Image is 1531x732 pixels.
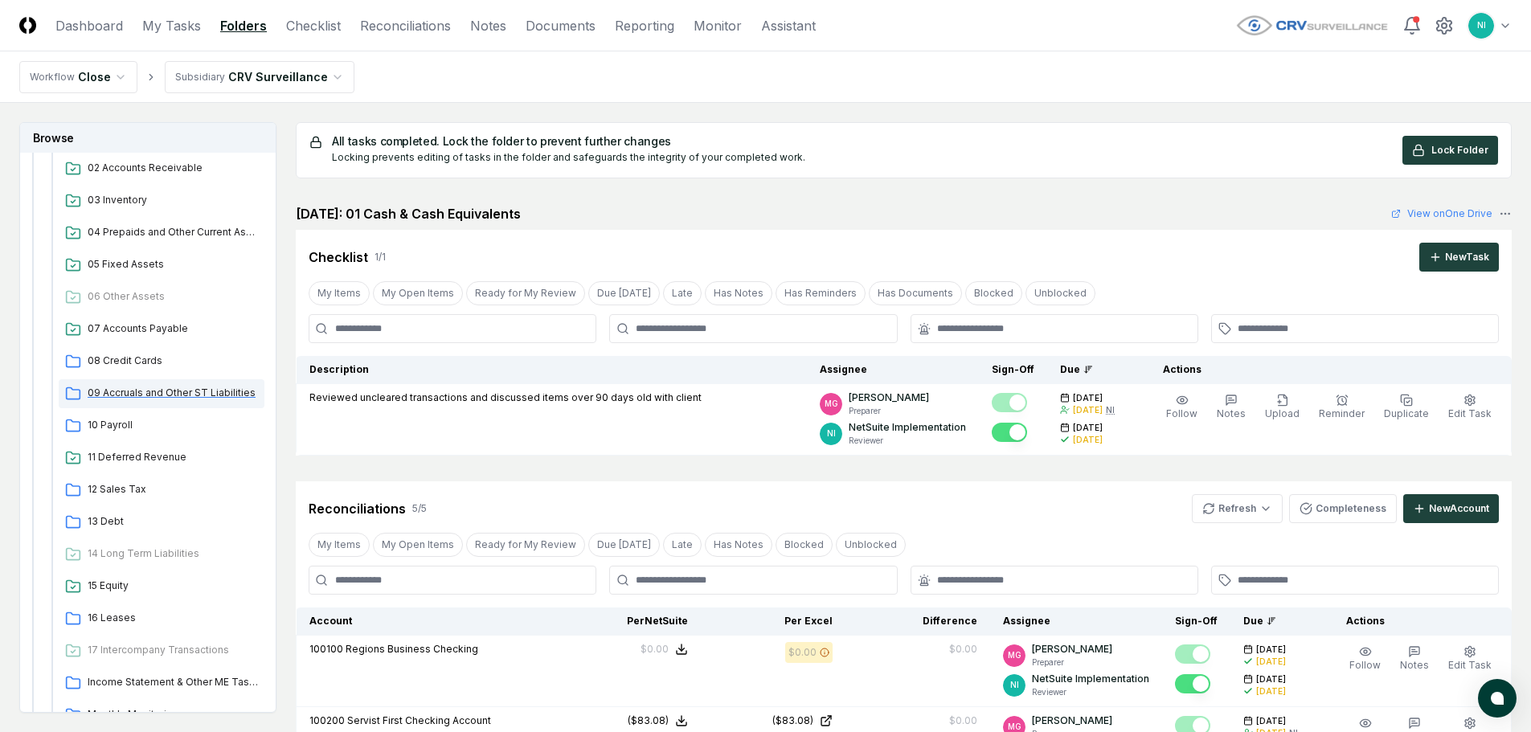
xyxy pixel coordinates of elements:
nav: breadcrumb [19,61,354,93]
p: [PERSON_NAME] [849,391,929,405]
a: Assistant [761,16,816,35]
span: 09 Accruals and Other ST Liabilities [88,386,258,400]
span: Notes [1217,407,1246,419]
a: Monitor [694,16,742,35]
span: [DATE] [1256,644,1286,656]
a: 10 Payroll [59,411,264,440]
span: 100200 [309,714,345,726]
img: Logo [19,17,36,34]
button: Has Notes [705,533,772,557]
div: [DATE] [1073,434,1103,446]
div: 1 / 1 [375,250,386,264]
button: Lock Folder [1402,136,1498,165]
p: Reviewer [849,435,966,447]
p: Reviewed uncleared transactions and discussed items over 90 days old with client [309,391,702,405]
span: [DATE] [1256,673,1286,685]
span: Monthly Monitoring [88,707,258,722]
a: 12 Sales Tax [59,476,264,505]
span: 12 Sales Tax [88,482,258,497]
th: Sign-Off [1162,607,1230,636]
button: Edit Task [1445,391,1495,424]
span: NI [827,427,836,440]
div: [DATE] [1073,404,1103,416]
p: Preparer [849,405,929,417]
a: Reconciliations [360,16,451,35]
span: 02 Accounts Receivable [88,161,258,175]
div: Due [1243,614,1308,628]
span: Follow [1166,407,1197,419]
a: Income Statement & Other ME Tasks [59,669,264,697]
span: 11 Deferred Revenue [88,450,258,464]
div: New Task [1445,250,1489,264]
h2: [DATE]: 01 Cash & Cash Equivalents [296,204,521,223]
p: NetSuite Implementation [849,420,966,435]
button: My Open Items [373,533,463,557]
button: Follow [1163,391,1201,424]
button: Reminder [1316,391,1368,424]
a: My Tasks [142,16,201,35]
div: Account [309,614,544,628]
span: [DATE] [1073,422,1103,434]
span: 100100 [309,643,343,655]
button: NewAccount [1403,494,1499,523]
button: My Items [309,281,370,305]
span: 13 Debt [88,514,258,529]
th: Difference [845,607,990,636]
span: NI [1010,679,1019,691]
span: [DATE] [1073,392,1103,404]
span: MG [1008,649,1021,661]
p: [PERSON_NAME] [1032,642,1112,656]
span: 08 Credit Cards [88,354,258,368]
span: Edit Task [1448,407,1492,419]
a: 06 Other Assets [59,283,264,312]
span: 15 Equity [88,579,258,593]
th: Sign-Off [979,356,1047,384]
a: 17 Intercompany Transactions [59,636,264,665]
button: Upload [1262,391,1303,424]
span: Regions Business Checking [346,643,478,655]
span: MG [825,398,838,410]
th: Assignee [990,607,1162,636]
a: Notes [470,16,506,35]
button: My Open Items [373,281,463,305]
a: 03 Inventory [59,186,264,215]
span: 03 Inventory [88,193,258,207]
div: Subsidiary [175,70,225,84]
div: [DATE] [1256,685,1286,697]
a: Checklist [286,16,341,35]
button: atlas-launcher [1478,679,1517,718]
a: 11 Deferred Revenue [59,444,264,472]
button: Blocked [965,281,1022,305]
button: Unblocked [1025,281,1095,305]
div: ($83.08) [628,714,669,728]
button: Notes [1214,391,1249,424]
span: 14 Long Term Liabilities [88,546,258,561]
a: Documents [526,16,596,35]
a: 08 Credit Cards [59,347,264,376]
button: Has Notes [705,281,772,305]
button: $0.00 [641,642,688,656]
span: Notes [1400,659,1429,671]
a: Dashboard [55,16,123,35]
button: Refresh [1192,494,1283,523]
button: Due Today [588,281,660,305]
span: Income Statement & Other ME Tasks [88,675,258,689]
div: $0.00 [949,714,977,728]
button: Completeness [1289,494,1397,523]
th: Description [297,356,808,384]
span: Duplicate [1384,407,1429,419]
span: Follow [1349,659,1381,671]
button: Notes [1397,642,1432,676]
div: Actions [1150,362,1499,377]
button: Due Today [588,533,660,557]
th: Per Excel [701,607,845,636]
p: NetSuite Implementation [1032,672,1149,686]
button: My Items [309,533,370,557]
div: NI [1106,404,1115,416]
span: 07 Accounts Payable [88,321,258,336]
th: Assignee [807,356,979,384]
div: $0.00 [949,642,977,656]
button: Late [663,533,702,557]
button: ($83.08) [628,714,688,728]
div: $0.00 [788,645,817,660]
